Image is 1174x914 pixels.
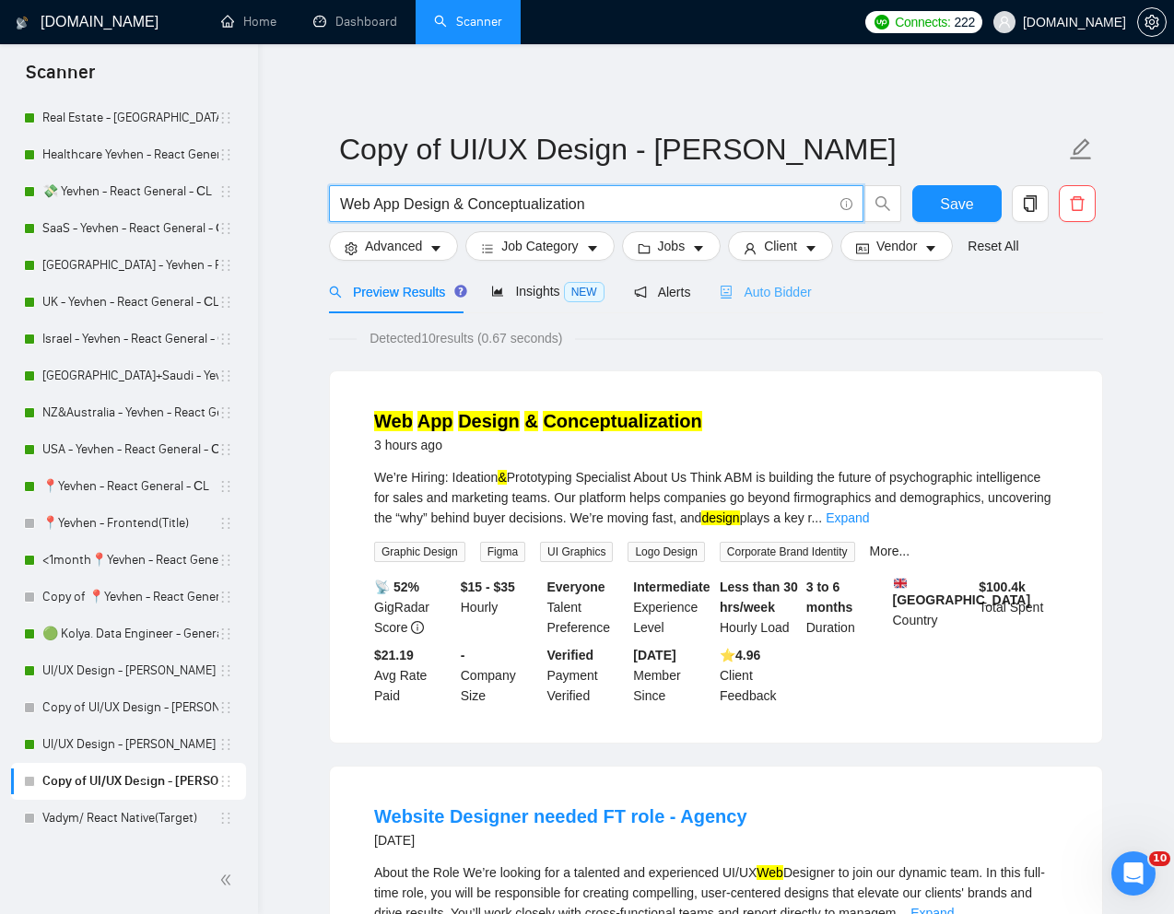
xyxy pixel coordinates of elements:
[221,14,276,29] a: homeHome
[461,580,515,594] b: $15 - $35
[543,411,701,431] mark: Conceptualization
[374,580,419,594] b: 📡 52%
[11,100,246,136] li: Real Estate - Yevhen - React General - СL
[218,590,233,604] span: holder
[501,236,578,256] span: Job Category
[345,241,358,255] span: setting
[564,282,605,302] span: NEW
[218,111,233,125] span: holder
[42,615,218,652] a: 🟢 Kolya. Data Engineer - General
[998,16,1011,29] span: user
[975,577,1062,638] div: Total Spent
[547,648,594,662] b: Verified
[544,645,630,706] div: Payment Verified
[638,241,651,255] span: folder
[1069,137,1093,161] span: edit
[218,479,233,494] span: holder
[329,285,462,299] span: Preview Results
[218,442,233,457] span: holder
[11,468,246,505] li: 📍Yevhen - React General - СL
[806,580,853,615] b: 3 to 6 months
[374,648,414,662] b: $21.19
[11,763,246,800] li: Copy of UI/UX Design - Natalia
[434,14,502,29] a: searchScanner
[457,645,544,706] div: Company Size
[218,221,233,236] span: holder
[865,195,900,212] span: search
[42,505,218,542] a: 📍Yevhen - Frontend(Title)
[11,284,246,321] li: UK - Yevhen - React General - СL
[633,580,710,594] b: Intermediate
[629,645,716,706] div: Member Since
[11,726,246,763] li: UI/UX Design - Natalia
[218,774,233,789] span: holder
[329,231,458,261] button: settingAdvancedcaret-down
[1138,15,1166,29] span: setting
[11,431,246,468] li: USA - Yevhen - React General - СL
[42,173,218,210] a: 💸 Yevhen - React General - СL
[540,542,613,562] span: UI Graphics
[313,14,397,29] a: dashboardDashboard
[716,577,803,638] div: Hourly Load
[374,411,413,431] mark: Web
[1111,851,1156,896] iframe: Intercom live chat
[218,553,233,568] span: holder
[491,284,604,299] span: Insights
[11,652,246,689] li: UI/UX Design - Mariana Derevianko
[42,652,218,689] a: UI/UX Design - [PERSON_NAME]
[764,236,797,256] span: Client
[11,542,246,579] li: <1month📍Yevhen - React General - СL
[864,185,901,222] button: search
[804,241,817,255] span: caret-down
[218,700,233,715] span: holder
[968,236,1018,256] a: Reset All
[374,829,747,851] div: [DATE]
[374,411,702,431] a: Web App Design & Conceptualization
[634,286,647,299] span: notification
[586,241,599,255] span: caret-down
[411,621,424,634] span: info-circle
[633,648,675,662] b: [DATE]
[1137,15,1167,29] a: setting
[218,295,233,310] span: holder
[811,510,822,525] span: ...
[924,241,937,255] span: caret-down
[876,236,917,256] span: Vendor
[219,871,238,889] span: double-left
[11,136,246,173] li: Healthcare Yevhen - React General - СL
[218,663,233,678] span: holder
[218,811,233,826] span: holder
[218,332,233,346] span: holder
[218,405,233,420] span: holder
[42,394,218,431] a: NZ&Australia - Yevhen - React General - СL
[218,627,233,641] span: holder
[720,648,760,662] b: ⭐️ 4.96
[840,231,953,261] button: idcardVendorcaret-down
[11,800,246,837] li: Vadym/ React Native(Target)
[955,12,975,32] span: 222
[701,510,739,525] mark: design
[480,542,525,562] span: Figma
[374,542,465,562] span: Graphic Design
[42,357,218,394] a: [GEOGRAPHIC_DATA]+Saudi - Yevhen - React General - СL
[11,247,246,284] li: Switzerland - Yevhen - React General - СL
[417,411,453,431] mark: App
[218,516,233,531] span: holder
[42,542,218,579] a: <1month📍Yevhen - React General - СL
[757,865,783,880] mark: Web
[11,837,246,873] li: React Native - Vadym T
[11,173,246,210] li: 💸 Yevhen - React General - СL
[457,577,544,638] div: Hourly
[11,579,246,615] li: Copy of 📍Yevhen - React General - СL
[42,763,218,800] a: Copy of UI/UX Design - [PERSON_NAME]
[498,470,506,485] mark: &
[340,193,832,216] input: Search Freelance Jobs...
[1013,195,1048,212] span: copy
[458,411,520,431] mark: Design
[1012,185,1049,222] button: copy
[622,231,722,261] button: folderJobscaret-down
[895,12,950,32] span: Connects:
[870,544,910,558] a: More...
[42,100,218,136] a: Real Estate - [GEOGRAPHIC_DATA] - React General - СL
[940,193,973,216] span: Save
